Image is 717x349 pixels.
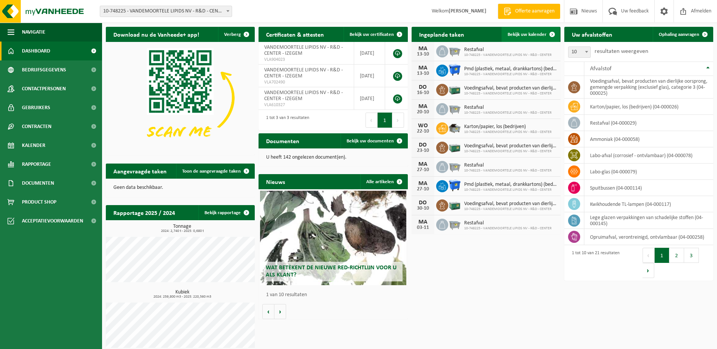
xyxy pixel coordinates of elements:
span: Restafval [464,220,551,226]
h2: Download nu de Vanheede+ app! [106,27,207,42]
span: Acceptatievoorwaarden [22,212,83,230]
span: Documenten [22,174,54,193]
div: MA [415,181,431,187]
span: Pmd (plastiek, metaal, drankkartons) (bedrijven) [464,66,557,72]
span: 10-748225 - VANDEMOORTELE LIPIDS NV - R&D - CENTER [464,226,551,231]
span: 10-748225 - VANDEMOORTELE LIPIDS NV - R&D - CENTER [464,168,551,173]
div: DO [415,142,431,148]
button: 1 [378,113,392,128]
div: 30-10 [415,206,431,211]
a: Offerte aanvragen [498,4,560,19]
img: WB-1100-HPE-BE-01 [448,63,461,76]
span: Bekijk uw kalender [508,32,547,37]
a: Bekijk uw kalender [502,27,560,42]
img: WB-2500-GAL-GY-01 [448,102,461,115]
td: labo-afval (corrosief - ontvlambaar) (04-000078) [584,147,713,164]
button: 2 [669,248,684,263]
a: Wat betekent de nieuwe RED-richtlijn voor u als klant? [260,191,406,285]
button: 3 [684,248,699,263]
strong: [PERSON_NAME] [449,8,486,14]
span: 10-748225 - VANDEMOORTELE LIPIDS NV - R&D - CENTER [464,111,551,115]
td: voedingsafval, bevat producten van dierlijke oorsprong, gemengde verpakking (exclusief glas), cat... [584,76,713,99]
span: Voedingsafval, bevat producten van dierlijke oorsprong, gemengde verpakking (exc... [464,143,557,149]
div: WO [415,123,431,129]
span: Offerte aanvragen [513,8,556,15]
td: karton/papier, los (bedrijven) (04-000026) [584,99,713,115]
span: 10 [568,47,590,57]
img: WB-1100-HPE-BE-01 [448,179,461,192]
div: MA [415,65,431,71]
div: MA [415,46,431,52]
span: VANDEMOORTELE LIPIDS NV - R&D - CENTER - IZEGEM [264,67,343,79]
td: opruimafval, verontreinigd, ontvlambaar (04-000258) [584,229,713,245]
img: WB-2500-GAL-GY-01 [448,44,461,57]
span: VANDEMOORTELE LIPIDS NV - R&D - CENTER - IZEGEM [264,90,343,102]
td: kwikhoudende TL-lampen (04-000117) [584,196,713,212]
td: restafval (04-000029) [584,115,713,131]
span: Verberg [224,32,241,37]
h2: Uw afvalstoffen [564,27,620,42]
div: 16-10 [415,90,431,96]
a: Bekijk uw certificaten [344,27,407,42]
span: Bekijk uw certificaten [350,32,394,37]
span: Dashboard [22,42,50,60]
button: Previous [643,248,655,263]
h2: Ingeplande taken [412,27,472,42]
span: Wat betekent de nieuwe RED-richtlijn voor u als klant? [266,265,396,278]
h3: Tonnage [110,224,255,233]
h2: Rapportage 2025 / 2024 [106,205,183,220]
button: Next [643,263,654,278]
span: Toon de aangevraagde taken [182,169,241,174]
img: WB-5000-GAL-GY-01 [448,121,461,134]
div: 13-10 [415,52,431,57]
div: 22-10 [415,129,431,134]
span: 2024: 259,800 m3 - 2025: 220,560 m3 [110,295,255,299]
span: 10-748225 - VANDEMOORTELE LIPIDS NV - R&D - CENTER [464,130,551,134]
span: Voedingsafval, bevat producten van dierlijke oorsprong, gemengde verpakking (exc... [464,85,557,91]
div: 27-10 [415,187,431,192]
span: 10-748225 - VANDEMOORTELE LIPIDS NV - R&D - CENTER - IZEGEM [100,6,232,17]
button: Verberg [218,27,254,42]
span: VLA702490 [264,79,348,85]
h2: Aangevraagde taken [106,164,174,178]
span: Product Shop [22,193,56,212]
a: Toon de aangevraagde taken [176,164,254,179]
span: VLA904023 [264,57,348,63]
a: Bekijk uw documenten [341,133,407,148]
a: Ophaling aanvragen [653,27,712,42]
div: MA [415,219,431,225]
span: Pmd (plastiek, metaal, drankkartons) (bedrijven) [464,182,557,188]
button: 1 [655,248,669,263]
p: U heeft 142 ongelezen document(en). [266,155,400,160]
span: 10-748225 - VANDEMOORTELE LIPIDS NV - R&D - CENTER [464,188,557,192]
span: Voedingsafval, bevat producten van dierlijke oorsprong, gemengde verpakking (exc... [464,201,557,207]
td: labo-glas (04-000079) [584,164,713,180]
div: 1 tot 3 van 3 resultaten [262,112,309,128]
a: Alle artikelen [360,174,407,189]
div: MA [415,103,431,110]
label: resultaten weergeven [595,48,648,54]
span: Restafval [464,47,551,53]
span: Contactpersonen [22,79,66,98]
div: 27-10 [415,167,431,173]
span: 10-748225 - VANDEMOORTELE LIPIDS NV - R&D - CENTER [464,53,551,57]
img: WB-2500-GAL-GY-01 [448,160,461,173]
td: lege glazen verpakkingen van schadelijke stoffen (04-000145) [584,212,713,229]
img: Download de VHEPlus App [106,42,255,154]
span: 10-748225 - VANDEMOORTELE LIPIDS NV - R&D - CENTER [464,149,557,154]
p: 1 van 10 resultaten [266,292,404,298]
td: [DATE] [354,87,385,110]
h2: Documenten [259,133,307,148]
div: MA [415,161,431,167]
td: [DATE] [354,65,385,87]
img: PB-LB-0680-HPE-GN-01 [448,198,461,211]
span: 10-748225 - VANDEMOORTELE LIPIDS NV - R&D - CENTER [464,91,557,96]
span: VANDEMOORTELE LIPIDS NV - R&D - CENTER - IZEGEM [264,45,343,56]
button: Vorige [262,304,274,319]
div: 23-10 [415,148,431,153]
div: 1 tot 10 van 21 resultaten [568,247,619,279]
td: spuitbussen (04-000114) [584,180,713,196]
span: 10-748225 - VANDEMOORTELE LIPIDS NV - R&D - CENTER [464,72,557,77]
a: Bekijk rapportage [198,205,254,220]
div: 20-10 [415,110,431,115]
